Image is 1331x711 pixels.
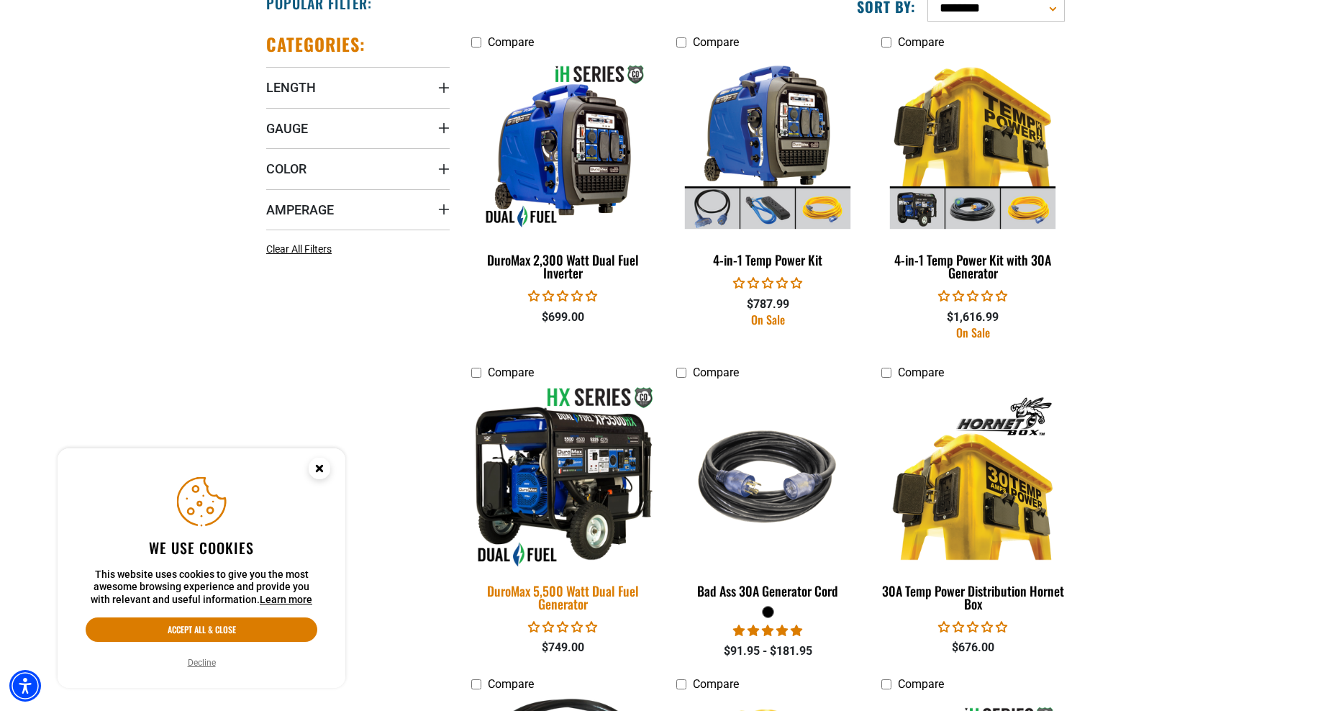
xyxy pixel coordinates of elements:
summary: Amperage [266,189,450,230]
span: Compare [693,366,739,379]
a: 4-in-1 Temp Power Kit 4-in-1 Temp Power Kit [676,56,860,275]
span: Compare [488,366,534,379]
a: 4-in-1 Temp Power Kit with 30A Generator 4-in-1 Temp Power Kit with 30A Generator [881,56,1065,288]
span: Compare [488,677,534,691]
span: Compare [898,35,944,49]
span: 0.00 stars [938,620,1007,634]
div: $787.99 [676,296,860,313]
summary: Gauge [266,108,450,148]
span: Color [266,160,306,177]
span: 0.00 stars [733,276,802,290]
a: Clear All Filters [266,242,337,257]
div: 30A Temp Power Distribution Hornet Box [881,584,1065,610]
div: Accessibility Menu [9,670,41,702]
span: Compare [898,366,944,379]
div: $699.00 [471,309,655,326]
a: DuroMax 5,500 Watt Dual Fuel Generator DuroMax 5,500 Watt Dual Fuel Generator [471,387,655,619]
span: Clear All Filters [266,243,332,255]
div: Bad Ass 30A Generator Cord [676,584,860,597]
img: black [677,394,858,559]
span: 5.00 stars [733,624,802,638]
div: 4-in-1 Temp Power Kit [676,253,860,266]
h2: We use cookies [86,538,317,557]
a: This website uses cookies to give you the most awesome browsing experience and provide you with r... [260,594,312,605]
img: 4-in-1 Temp Power Kit with 30A Generator [882,63,1063,229]
a: 30A Temp Power Distribution Hornet Box 30A Temp Power Distribution Hornet Box [881,387,1065,619]
div: On Sale [676,314,860,325]
span: Compare [693,677,739,691]
a: DuroMax 2,300 Watt Dual Fuel Inverter DuroMax 2,300 Watt Dual Fuel Inverter [471,56,655,288]
button: Decline [183,656,220,670]
div: $676.00 [881,639,1065,656]
img: DuroMax 2,300 Watt Dual Fuel Inverter [473,63,654,229]
img: DuroMax 5,500 Watt Dual Fuel Generator [463,385,664,569]
div: DuroMax 5,500 Watt Dual Fuel Generator [471,584,655,610]
span: Length [266,79,316,96]
summary: Color [266,148,450,189]
div: $91.95 - $181.95 [676,643,860,660]
span: Gauge [266,120,308,137]
span: Compare [488,35,534,49]
img: 4-in-1 Temp Power Kit [677,63,858,229]
h2: Categories: [266,33,365,55]
div: $749.00 [471,639,655,656]
div: On Sale [881,327,1065,338]
span: 0.00 stars [938,289,1007,303]
div: 4-in-1 Temp Power Kit with 30A Generator [881,253,1065,279]
summary: Length [266,67,450,107]
button: Accept all & close [86,617,317,642]
span: Compare [898,677,944,691]
div: $1,616.99 [881,309,1065,326]
aside: Cookie Consent [58,448,345,689]
div: DuroMax 2,300 Watt Dual Fuel Inverter [471,253,655,279]
a: black Bad Ass 30A Generator Cord [676,387,860,606]
img: 30A Temp Power Distribution Hornet Box [882,394,1063,559]
p: This website uses cookies to give you the most awesome browsing experience and provide you with r... [86,569,317,607]
span: Compare [693,35,739,49]
span: 0.00 stars [528,620,597,634]
button: Close this option [294,448,345,493]
span: Amperage [266,201,334,218]
span: 0.00 stars [528,289,597,303]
